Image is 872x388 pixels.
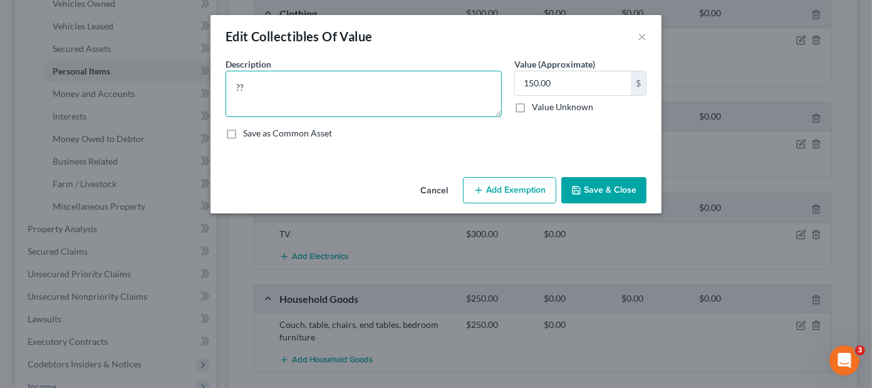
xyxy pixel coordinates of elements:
[829,345,859,375] iframe: Intercom live chat
[561,177,646,203] button: Save & Close
[410,178,458,203] button: Cancel
[226,28,372,45] div: Edit Collectibles Of Value
[243,127,332,140] label: Save as Common Asset
[532,101,593,113] label: Value Unknown
[638,29,646,44] button: ×
[514,58,595,71] label: Value (Approximate)
[226,59,271,69] span: Description
[855,345,865,355] span: 3
[631,71,646,95] div: $
[515,71,631,95] input: 0.00
[463,177,556,203] button: Add Exemption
